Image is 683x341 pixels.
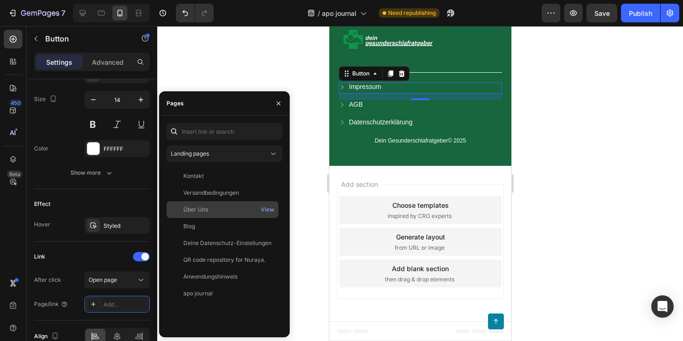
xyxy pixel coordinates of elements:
[7,170,22,178] div: Beta
[388,9,436,17] span: Need republishing
[63,238,119,247] div: Add blank section
[8,153,52,163] span: Add section
[70,168,114,177] div: Show more
[167,99,184,108] div: Pages
[34,93,59,106] div: Size
[183,256,265,264] div: QR code repository for Nuraya.
[171,150,209,157] span: Landing pages
[594,9,610,17] span: Save
[329,26,511,341] iframe: Design area
[104,222,147,230] div: Styled
[92,57,124,67] p: Advanced
[63,174,119,184] div: Choose templates
[46,57,72,67] p: Settings
[318,8,320,18] span: /
[9,99,22,107] div: 450
[34,144,49,153] div: Color
[183,239,272,247] div: Deine Datenschutz-Einstellungen
[34,252,45,261] div: Link
[34,276,61,284] div: After click
[34,200,50,208] div: Effect
[167,123,282,140] input: Insert link or search
[183,289,213,298] div: apo journal
[586,4,617,22] button: Save
[45,33,125,44] p: Button
[65,218,115,226] span: from URL or image
[176,4,214,22] div: Undo/Redo
[183,205,208,214] div: Über Uns
[89,276,117,283] span: Open page
[183,189,239,197] div: Versandbedingungen
[167,145,282,162] button: Landing pages
[84,272,150,288] button: Open page
[34,300,68,308] div: Page/link
[183,172,204,180] div: Kontakt
[183,222,195,231] div: Blog
[34,164,150,181] button: Show more
[629,8,652,18] div: Publish
[183,273,237,281] div: Anwendungshinweis
[104,145,147,153] div: FFFFFF
[58,186,122,194] span: inspired by CRO experts
[34,220,50,229] div: Hover
[104,300,147,309] div: Add...
[56,249,125,258] span: then drag & drop elements
[322,8,356,18] span: apo journal
[651,295,674,318] div: Open Intercom Messenger
[67,206,116,216] div: Generate layout
[261,205,274,214] div: View
[4,4,70,22] button: 7
[621,4,660,22] button: Publish
[61,7,65,19] p: 7
[260,203,275,216] button: View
